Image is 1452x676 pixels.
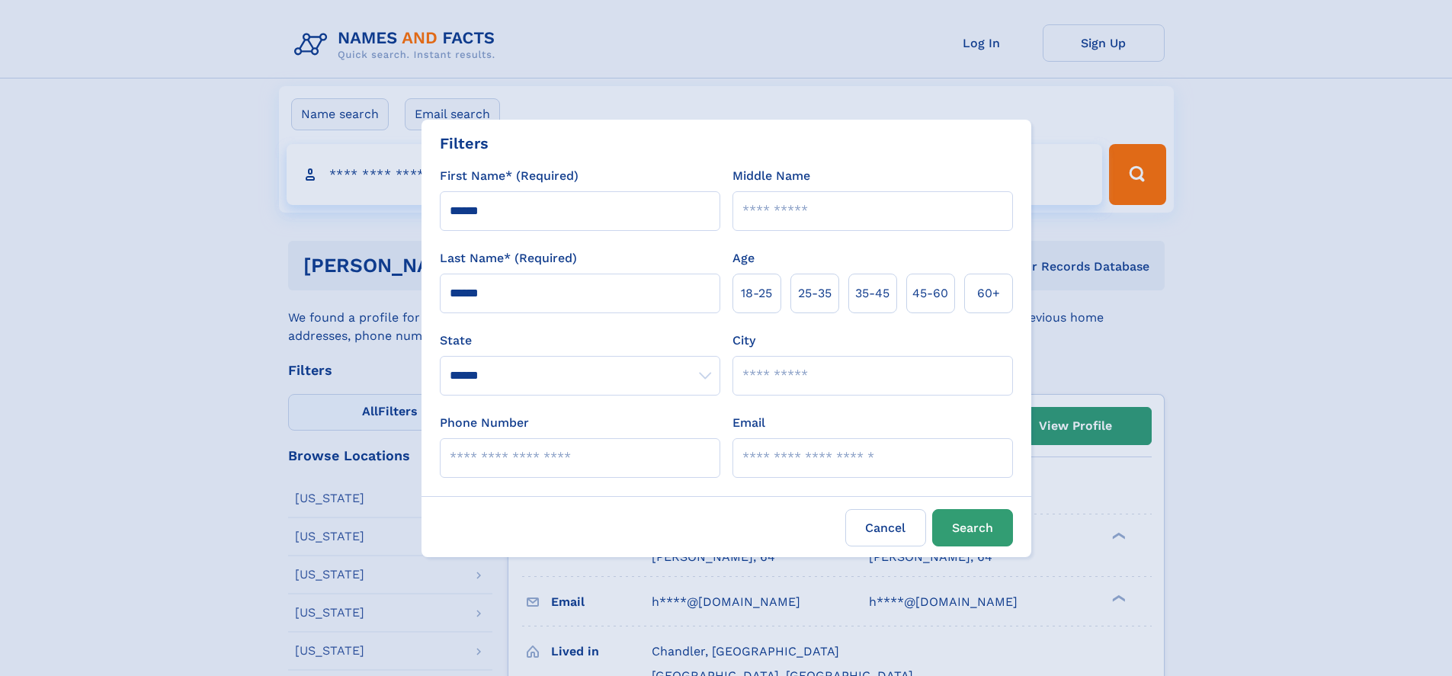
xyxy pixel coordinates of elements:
[440,332,720,350] label: State
[741,284,772,303] span: 18‑25
[440,132,489,155] div: Filters
[732,249,755,268] label: Age
[845,509,926,546] label: Cancel
[977,284,1000,303] span: 60+
[440,167,579,185] label: First Name* (Required)
[932,509,1013,546] button: Search
[732,414,765,432] label: Email
[798,284,832,303] span: 25‑35
[912,284,948,303] span: 45‑60
[440,414,529,432] label: Phone Number
[732,332,755,350] label: City
[440,249,577,268] label: Last Name* (Required)
[855,284,889,303] span: 35‑45
[732,167,810,185] label: Middle Name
